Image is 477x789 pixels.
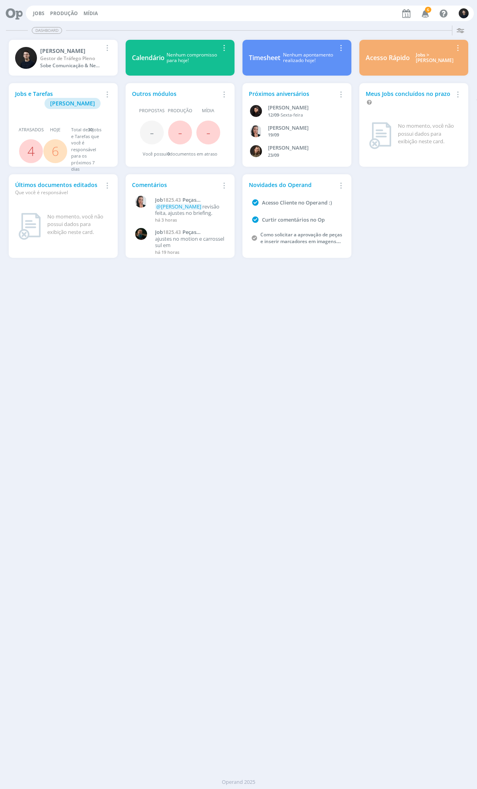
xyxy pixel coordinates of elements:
img: C [459,8,469,18]
a: C[PERSON_NAME]Gestor de Tráfego PlenoSobe Comunicação & Negócios [9,40,118,76]
a: 6 [52,142,59,160]
span: Atrasados [19,127,44,133]
p: ajustes no motion e carrossel sul em [155,236,225,248]
button: Mídia [81,10,100,17]
div: Total de Jobs e Tarefas que você é responsável para os próximos 7 dias [71,127,103,173]
span: Propostas [139,107,165,114]
button: 6 [417,6,433,21]
span: Peças divulgação multiplicadores [155,228,222,242]
div: Sobe Comunicação & Negócios [40,62,102,69]
div: Comentários [132,181,219,189]
span: - [178,124,182,141]
img: dashboard_not_found.png [18,213,41,240]
div: Nenhum apontamento realizado hoje! [280,52,336,64]
span: 1825.43 [163,197,181,203]
div: Timesheet [249,53,280,62]
img: C [250,125,262,137]
div: Você possui documentos em atraso [143,151,217,158]
a: Curtir comentários no Op [262,216,325,223]
span: 6 [425,7,431,13]
div: Luana da Silva de Andrade [268,104,338,112]
div: Outros módulos [132,90,219,98]
div: Julia Agostine Abich [268,144,338,152]
div: Jobs > [PERSON_NAME] [416,52,454,64]
span: há 19 horas [155,249,179,255]
div: Novidades do Operand [249,181,336,189]
span: Dashboard [32,27,62,34]
span: Produção [168,107,192,114]
div: Que você é responsável [15,189,102,196]
button: Jobs [31,10,47,17]
span: - [150,124,154,141]
div: No momento, você não possui dados para exibição neste card. [398,122,459,146]
span: - [206,124,210,141]
a: Como solicitar a aprovação de peças e inserir marcadores em imagens anexadas a um job? [260,231,342,251]
div: No momento, você não possui dados para exibição neste card. [47,213,109,236]
span: [PERSON_NAME] [50,99,95,107]
div: Próximos aniversários [249,90,336,98]
button: [PERSON_NAME] [45,98,101,109]
span: 0 [167,151,170,157]
div: Últimos documentos editados [15,181,102,196]
div: Carlos Nunes [40,47,102,55]
img: dashboard_not_found.png [369,122,392,149]
span: 12/09 [268,112,279,118]
span: Hoje [50,127,60,133]
span: Peças divulgação multiplicadores [155,196,222,210]
a: Mídia [83,10,98,17]
div: Acesso Rápido [366,53,410,62]
div: Gestor de Tráfego Pleno [40,55,102,62]
div: - [268,112,338,119]
a: Job1825.43Peças divulgação multiplicadores [155,229,225,236]
a: TimesheetNenhum apontamentorealizado hoje! [242,40,352,76]
button: C [458,6,469,20]
img: C [135,196,147,208]
p: revisão feita, ajustes no briefing. [155,204,225,216]
span: 1825.43 [163,229,181,236]
span: 23/09 [268,152,279,158]
a: Acesso Cliente no Operand :) [262,199,332,206]
span: há 3 horas [155,217,177,223]
div: Meus Jobs concluídos no prazo [366,90,453,106]
div: Nenhum compromisso para hoje! [165,52,219,64]
button: Produção [48,10,80,17]
span: Sexta-feira [281,112,303,118]
div: Calendário [132,53,165,62]
img: L [250,105,262,117]
a: Produção [50,10,78,17]
img: M [135,228,147,240]
img: C [15,47,37,69]
a: 4 [27,142,35,160]
div: Caroline Fagundes Pieczarka [268,124,338,132]
span: Mídia [202,107,214,114]
div: Jobs e Tarefas [15,90,102,109]
a: Jobs [33,10,45,17]
span: 19/09 [268,132,279,138]
a: [PERSON_NAME] [45,99,101,107]
span: @[PERSON_NAME] [156,203,201,210]
img: J [250,145,262,157]
span: 30 [88,127,93,132]
a: Job1825.43Peças divulgação multiplicadores [155,197,225,203]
